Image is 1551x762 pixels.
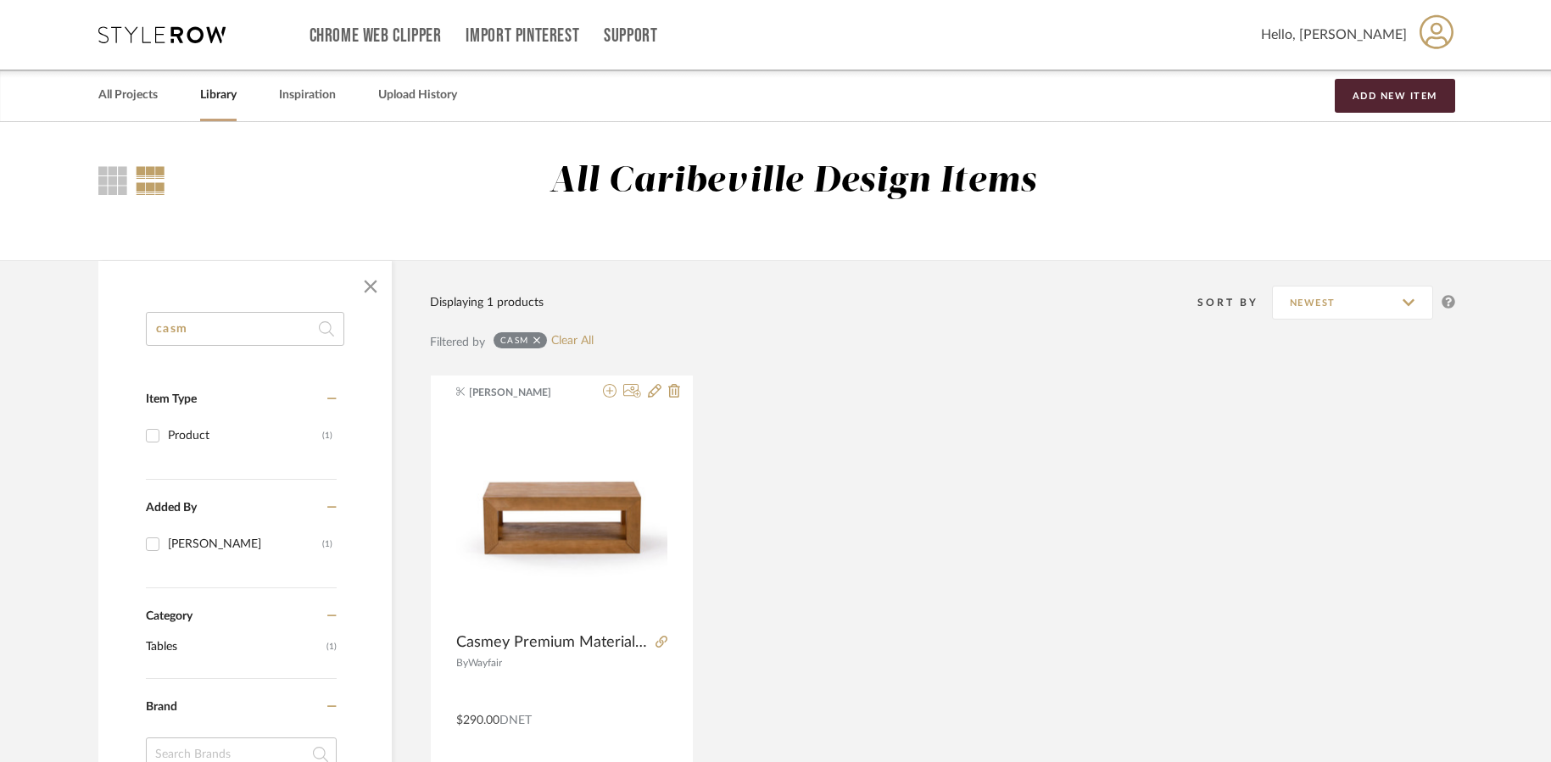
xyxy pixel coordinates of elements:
[456,633,649,652] span: Casmey Premium Materials Floor Shelf 40.75" Coffee Table with Storage
[378,84,457,107] a: Upload History
[430,333,485,352] div: Filtered by
[466,29,579,43] a: Import Pinterest
[1261,25,1407,45] span: Hello, [PERSON_NAME]
[98,84,158,107] a: All Projects
[146,609,192,624] span: Category
[456,658,468,668] span: By
[146,393,197,405] span: Item Type
[500,335,529,346] div: casm
[354,270,388,303] button: Close
[146,312,344,346] input: Search within 1 results
[468,658,502,668] span: Wayfair
[1197,294,1272,311] div: Sort By
[550,160,1037,203] div: All Caribeville Design Items
[322,531,332,558] div: (1)
[200,84,237,107] a: Library
[322,422,332,449] div: (1)
[456,413,667,624] img: Casmey Premium Materials Floor Shelf 40.75" Coffee Table with Storage
[1335,79,1455,113] button: Add New Item
[310,29,442,43] a: Chrome Web Clipper
[168,422,322,449] div: Product
[430,293,544,312] div: Displaying 1 products
[326,633,337,660] span: (1)
[279,84,336,107] a: Inspiration
[499,715,532,726] span: DNET
[551,334,594,348] a: Clear All
[146,632,322,661] span: Tables
[469,385,576,400] span: [PERSON_NAME]
[146,701,177,713] span: Brand
[168,531,322,558] div: [PERSON_NAME]
[146,502,197,514] span: Added By
[604,29,657,43] a: Support
[456,715,499,726] span: $290.00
